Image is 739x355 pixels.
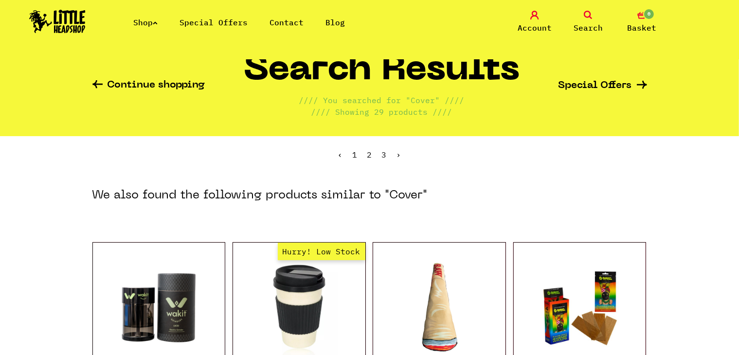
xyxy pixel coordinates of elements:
a: Continue shopping [92,80,205,91]
p: //// You searched for "Cover" //// [299,94,465,106]
a: Shop [133,18,158,27]
a: Blog [325,18,345,27]
span: Basket [627,22,656,34]
a: Search [564,11,613,34]
span: Search [574,22,603,34]
a: 0 Basket [617,11,666,34]
li: Next » [397,151,401,159]
a: Special Offers [559,81,647,91]
span: 3 [382,150,387,160]
a: Special Offers [180,18,248,27]
a: 1 [353,150,358,160]
img: Little Head Shop Logo [29,10,86,33]
h1: Search Results [244,54,520,94]
span: › [397,150,401,160]
a: Contact [270,18,304,27]
a: « Previous [338,150,343,160]
span: 0 [643,8,655,20]
a: 2 [367,150,372,160]
span: Account [518,22,552,34]
span: Hurry! Low Stock [278,243,365,260]
h3: We also found the following products similar to "Cover" [92,188,428,203]
p: //// Showing 29 products //// [311,106,452,118]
